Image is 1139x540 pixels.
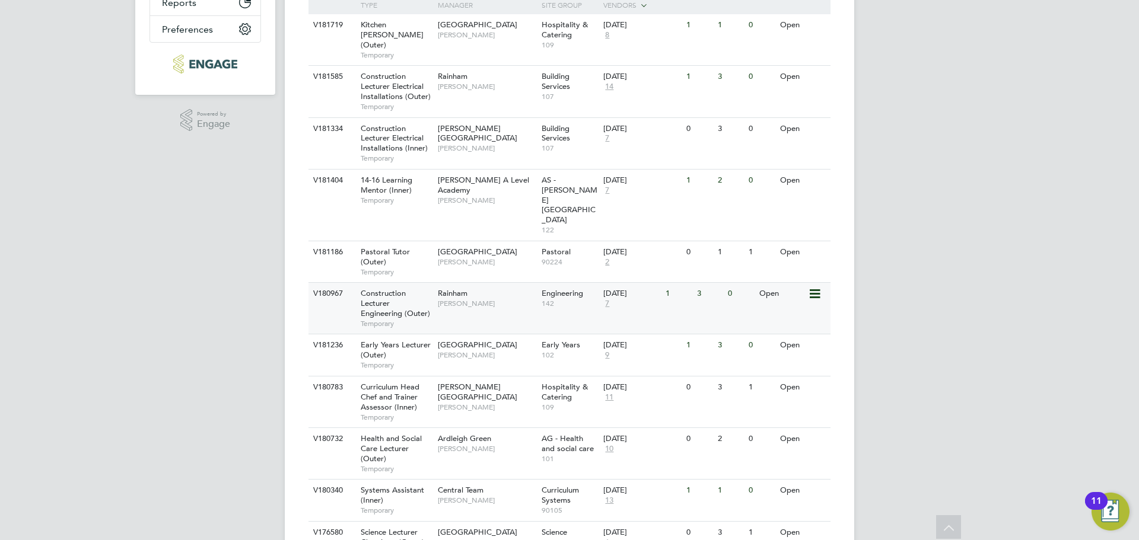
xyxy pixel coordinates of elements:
div: 1 [746,241,777,263]
span: [PERSON_NAME] [438,350,536,360]
div: 0 [746,170,777,191]
div: [DATE] [603,247,680,257]
div: V181236 [310,334,352,356]
div: [DATE] [603,175,680,186]
div: [DATE] [603,124,680,134]
div: 0 [683,241,714,263]
div: 0 [725,283,756,305]
div: 0 [683,118,714,140]
span: Temporary [361,464,432,474]
span: 7 [603,299,611,309]
div: [DATE] [603,20,680,30]
span: Science [542,527,567,537]
span: Hospitality & Catering [542,20,588,40]
span: 107 [542,143,598,153]
div: Open [777,170,829,191]
span: [PERSON_NAME][GEOGRAPHIC_DATA] [438,123,517,143]
span: Health and Social Care Lecturer (Outer) [361,433,422,464]
span: 7 [603,133,611,143]
span: Curriculum Head Chef and Trainer Assessor (Inner) [361,382,419,412]
span: Construction Lecturer Engineering (Outer) [361,288,430,318]
div: Open [777,241,829,263]
div: Open [777,14,829,36]
div: 0 [746,118,777,140]
span: [PERSON_NAME] [438,496,536,505]
span: [PERSON_NAME] [438,30,536,40]
span: Systems Assistant (Inner) [361,485,424,505]
div: V180783 [310,376,352,398]
span: Temporary [361,196,432,205]
span: 7 [603,186,611,196]
span: Central Team [438,485,483,495]
span: 109 [542,402,598,412]
div: 1 [715,241,746,263]
span: Temporary [361,319,432,328]
div: 1 [715,480,746,501]
span: 8 [603,30,611,40]
span: Temporary [361,413,432,422]
span: [PERSON_NAME][GEOGRAPHIC_DATA] [438,382,517,402]
span: Building Services [542,123,570,143]
div: 1 [683,14,714,36]
span: Rainham [438,71,467,81]
div: [DATE] [603,434,680,444]
span: Hospitality & Catering [542,382,588,402]
span: 11 [603,392,615,402]
span: [PERSON_NAME] [438,196,536,205]
span: Construction Lecturer Electrical Installations (Outer) [361,71,431,101]
button: Preferences [150,16,260,42]
div: 3 [715,334,746,356]
div: 0 [746,428,777,450]
div: 1 [663,283,693,305]
span: [GEOGRAPHIC_DATA] [438,20,517,30]
span: AG - Health and social care [542,433,594,453]
a: Go to home page [149,55,261,74]
span: Building Services [542,71,570,91]
span: 13 [603,496,615,506]
span: Curriculum Systems [542,485,579,505]
div: Open [777,118,829,140]
span: Kitchen [PERSON_NAME] (Outer) [361,20,424,50]
div: [DATE] [603,340,680,350]
div: 11 [1091,501,1102,516]
div: Open [777,428,829,450]
div: 0 [746,14,777,36]
span: [PERSON_NAME] [438,444,536,453]
div: 1 [715,14,746,36]
div: 0 [683,376,714,398]
span: Temporary [361,506,432,515]
span: [PERSON_NAME] [438,143,536,153]
div: 0 [746,334,777,356]
a: Powered byEngage [180,109,231,132]
div: V181404 [310,170,352,191]
span: 14-16 Learning Mentor (Inner) [361,175,412,195]
div: 2 [715,428,746,450]
div: 3 [715,376,746,398]
div: 1 [683,170,714,191]
span: Early Years Lecturer (Outer) [361,340,431,360]
span: 90105 [542,506,598,515]
span: 2 [603,257,611,267]
div: 3 [715,66,746,88]
span: 101 [542,454,598,464]
span: 122 [542,225,598,235]
span: [GEOGRAPHIC_DATA] [438,527,517,537]
span: 9 [603,350,611,360]
div: 0 [746,480,777,501]
div: Open [777,334,829,356]
div: Open [756,283,808,305]
span: Engage [197,119,230,129]
span: Pastoral Tutor (Outer) [361,247,410,267]
span: Temporary [361,154,432,163]
span: [GEOGRAPHIC_DATA] [438,247,517,257]
div: 2 [715,170,746,191]
span: Engineering [542,288,583,298]
button: Open Resource Center, 11 new notifications [1092,493,1130,531]
span: Temporary [361,102,432,111]
div: 0 [746,66,777,88]
div: Open [777,480,829,501]
span: [PERSON_NAME] [438,82,536,91]
span: Powered by [197,109,230,119]
div: 1 [746,376,777,398]
div: [DATE] [603,289,660,299]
